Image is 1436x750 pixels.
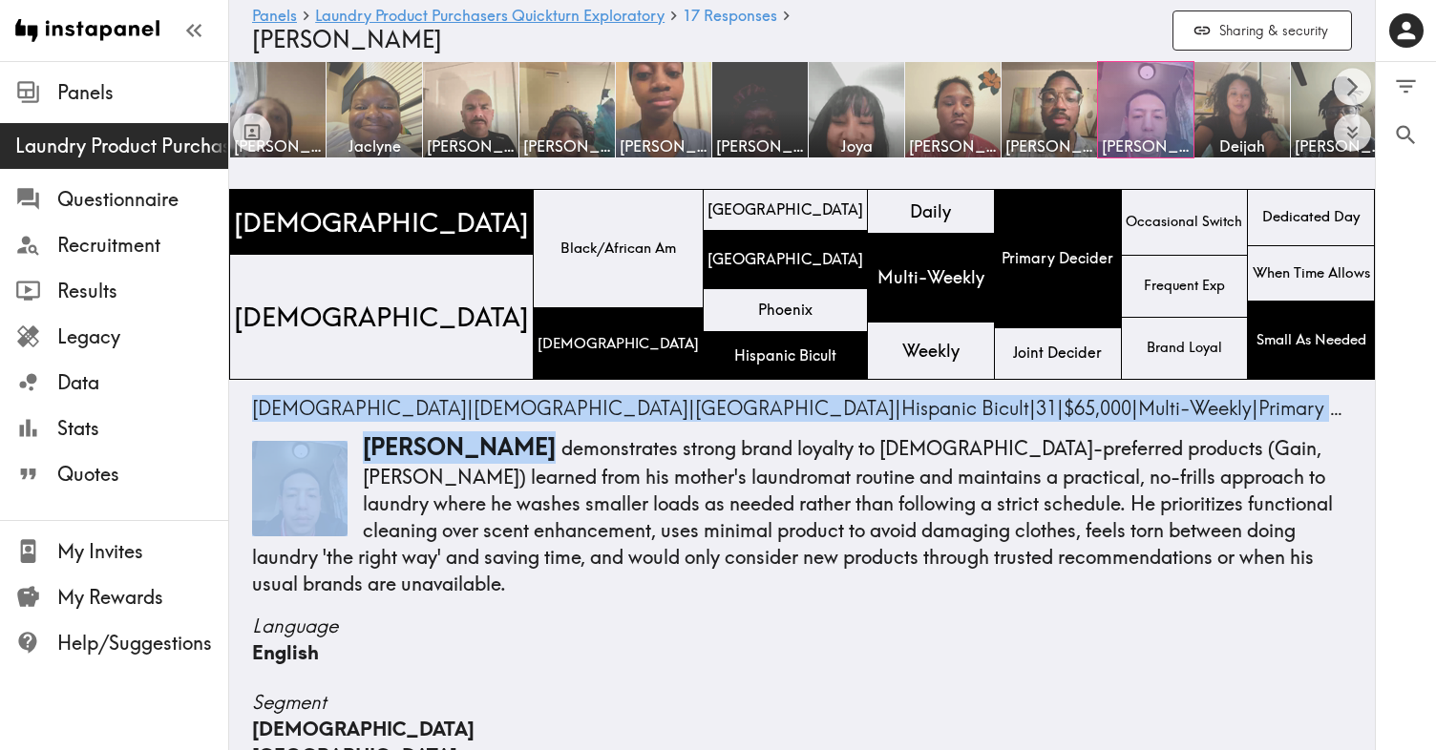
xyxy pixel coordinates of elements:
[330,135,418,156] span: Jaclyne
[57,79,228,106] span: Panels
[423,61,519,158] a: [PERSON_NAME]
[327,61,423,158] a: Jaclyne
[1376,111,1436,159] button: Search
[616,61,712,158] a: [PERSON_NAME]
[57,415,228,442] span: Stats
[704,245,867,274] span: [GEOGRAPHIC_DATA]
[474,396,688,420] span: [DEMOGRAPHIC_DATA]
[1295,135,1383,156] span: [PERSON_NAME]
[57,538,228,565] span: My Invites
[730,342,840,370] span: Hispanic Bicult
[1140,273,1229,300] span: Frequent Exp
[252,717,475,740] span: [DEMOGRAPHIC_DATA]
[252,25,442,53] span: [PERSON_NAME]
[704,196,867,224] span: [GEOGRAPHIC_DATA]
[252,441,348,536] img: Thumbnail
[901,396,1036,420] span: |
[57,630,228,656] span: Help/Suggestions
[363,432,556,461] span: [PERSON_NAME]
[252,8,297,26] a: Panels
[315,8,665,26] a: Laundry Product Purchasers Quickturn Exploratory
[57,369,228,396] span: Data
[427,135,515,156] span: [PERSON_NAME]
[1194,61,1291,158] a: Deijah
[1122,209,1246,236] span: Occasional Switch
[1258,396,1404,420] span: |
[252,640,319,664] span: English
[1291,61,1387,158] a: [PERSON_NAME]
[252,613,1352,639] span: Language
[1376,62,1436,111] button: Filter Responses
[716,135,804,156] span: [PERSON_NAME]
[683,8,777,23] span: 17 Responses
[252,396,467,420] span: [DEMOGRAPHIC_DATA]
[233,113,271,151] button: Toggle between responses and questions
[57,323,228,350] span: Legacy
[229,61,327,158] a: [PERSON_NAME]
[1393,73,1419,99] span: Filter Responses
[683,8,777,26] a: 17 Responses
[809,61,905,158] a: Joya
[1098,61,1194,158] a: [PERSON_NAME]
[57,584,228,611] span: My Rewards
[905,61,1002,158] a: [PERSON_NAME]
[15,133,228,159] span: Laundry Product Purchasers Quickturn Exploratory
[1064,396,1131,420] span: $65,000
[1334,115,1371,152] button: Expand to show all items
[252,689,1352,716] span: Segment
[234,135,322,156] span: [PERSON_NAME]
[1009,339,1106,367] span: Joint Decider
[874,261,988,293] span: Multi-Weekly
[620,135,707,156] span: [PERSON_NAME]
[1102,135,1190,156] span: [PERSON_NAME]
[474,396,695,420] span: |
[1002,61,1098,158] a: [PERSON_NAME]
[901,396,1029,420] span: Hispanic Bicult
[906,196,955,227] span: Daily
[57,232,228,259] span: Recruitment
[712,61,809,158] a: [PERSON_NAME]
[523,135,611,156] span: [PERSON_NAME]
[1172,10,1352,52] button: Sharing & security
[1138,396,1252,420] span: Multi-Weekly
[252,431,1352,597] p: demonstrates strong brand loyalty to [DEMOGRAPHIC_DATA]-preferred products (Gain, [PERSON_NAME]) ...
[754,296,816,324] span: Phoenix
[252,396,474,420] span: |
[1258,203,1364,231] span: Dedicated Day
[230,295,533,339] span: [DEMOGRAPHIC_DATA]
[1143,335,1226,362] span: Brand Loyal
[1258,396,1397,420] span: Primary Decider
[1064,396,1138,420] span: |
[57,461,228,488] span: Quotes
[998,244,1117,273] span: Primary Decider
[695,396,901,420] span: |
[1249,260,1374,287] span: When Time Allows
[534,330,703,358] span: [DEMOGRAPHIC_DATA]
[909,135,997,156] span: [PERSON_NAME]
[557,235,680,262] span: Black/African Am
[1393,122,1419,148] span: Search
[1138,396,1258,420] span: |
[695,396,895,420] span: [GEOGRAPHIC_DATA]
[1334,69,1371,106] button: Scroll right
[1005,135,1093,156] span: [PERSON_NAME]
[1036,396,1064,420] span: |
[230,200,533,244] span: [DEMOGRAPHIC_DATA]
[813,135,900,156] span: Joya
[519,61,616,158] a: [PERSON_NAME]
[57,278,228,304] span: Results
[1036,396,1057,420] span: 31
[1253,326,1370,354] span: Small As Needed
[57,186,228,213] span: Questionnaire
[898,335,963,366] span: Weekly
[1198,135,1286,156] span: Deijah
